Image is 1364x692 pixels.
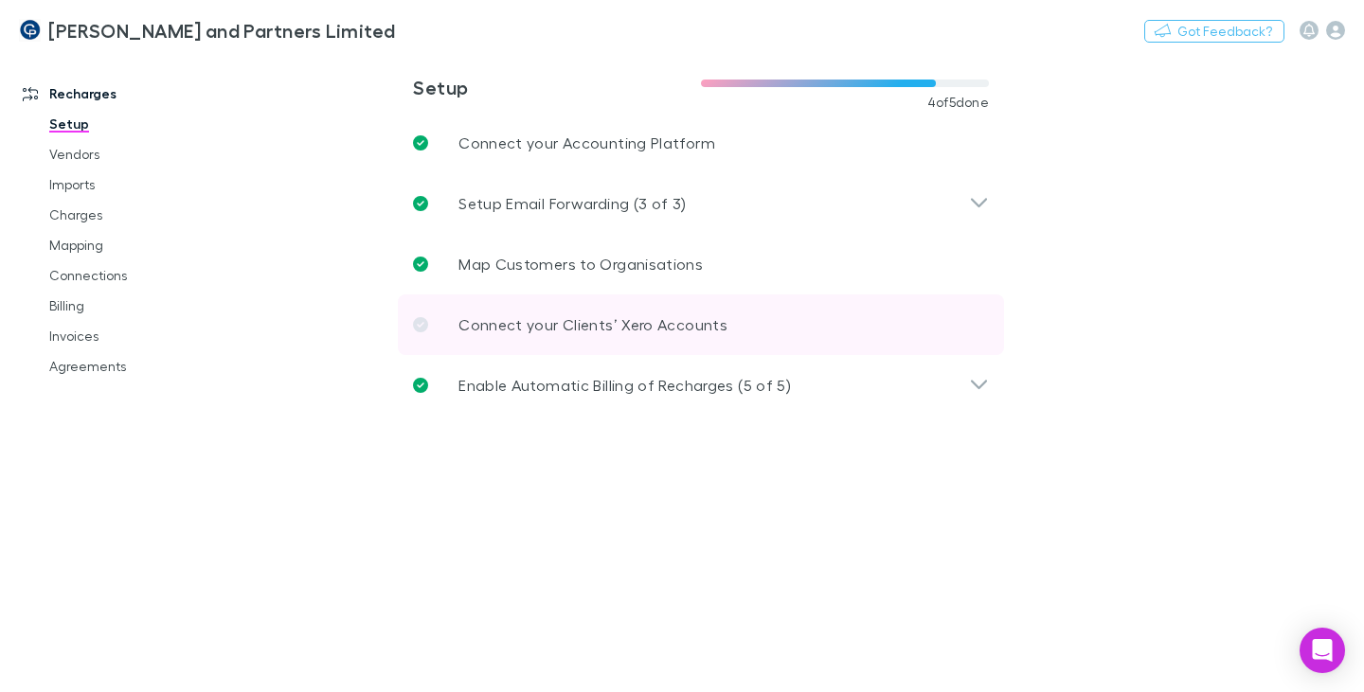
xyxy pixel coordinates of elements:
[398,234,1004,294] a: Map Customers to Organisations
[30,291,245,321] a: Billing
[19,19,41,42] img: Coates and Partners Limited's Logo
[398,173,1004,234] div: Setup Email Forwarding (3 of 3)
[413,76,701,98] h3: Setup
[8,8,407,53] a: [PERSON_NAME] and Partners Limited
[1144,20,1284,43] button: Got Feedback?
[48,19,396,42] h3: [PERSON_NAME] and Partners Limited
[398,294,1004,355] a: Connect your Clients’ Xero Accounts
[1300,628,1345,673] div: Open Intercom Messenger
[30,321,245,351] a: Invoices
[458,253,703,275] p: Map Customers to Organisations
[458,192,686,215] p: Setup Email Forwarding (3 of 3)
[458,374,791,397] p: Enable Automatic Billing of Recharges (5 of 5)
[30,109,245,139] a: Setup
[30,169,245,200] a: Imports
[30,351,245,381] a: Agreements
[30,260,245,291] a: Connections
[458,132,715,154] p: Connect your Accounting Platform
[30,200,245,230] a: Charges
[4,79,245,109] a: Recharges
[927,95,990,110] span: 4 of 5 done
[30,139,245,169] a: Vendors
[458,313,727,336] p: Connect your Clients’ Xero Accounts
[398,113,1004,173] a: Connect your Accounting Platform
[398,355,1004,416] div: Enable Automatic Billing of Recharges (5 of 5)
[30,230,245,260] a: Mapping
